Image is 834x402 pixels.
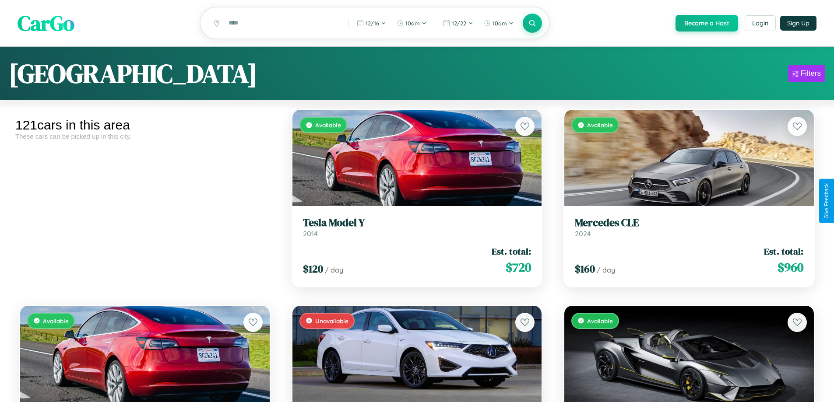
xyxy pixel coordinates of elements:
[801,69,821,78] div: Filters
[452,20,466,27] span: 12 / 22
[43,317,69,325] span: Available
[764,245,803,258] span: Est. total:
[315,317,348,325] span: Unavailable
[352,16,391,30] button: 12/16
[315,121,341,129] span: Available
[587,121,613,129] span: Available
[506,259,531,276] span: $ 720
[303,217,531,229] h3: Tesla Model Y
[15,118,274,133] div: 121 cars in this area
[18,9,74,38] span: CarGo
[780,16,816,31] button: Sign Up
[303,262,323,276] span: $ 120
[575,217,803,238] a: Mercedes CLE2024
[392,16,431,30] button: 10am
[405,20,420,27] span: 10am
[366,20,379,27] span: 12 / 16
[597,266,615,274] span: / day
[575,217,803,229] h3: Mercedes CLE
[325,266,343,274] span: / day
[587,317,613,325] span: Available
[676,15,738,31] button: Become a Host
[479,16,518,30] button: 10am
[745,15,776,31] button: Login
[15,133,274,140] div: These cars can be picked up in this city.
[788,65,825,82] button: Filters
[823,183,830,219] div: Give Feedback
[575,229,591,238] span: 2024
[303,229,318,238] span: 2014
[778,259,803,276] span: $ 960
[493,20,507,27] span: 10am
[303,217,531,238] a: Tesla Model Y2014
[492,245,531,258] span: Est. total:
[575,262,595,276] span: $ 160
[9,56,257,91] h1: [GEOGRAPHIC_DATA]
[439,16,478,30] button: 12/22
